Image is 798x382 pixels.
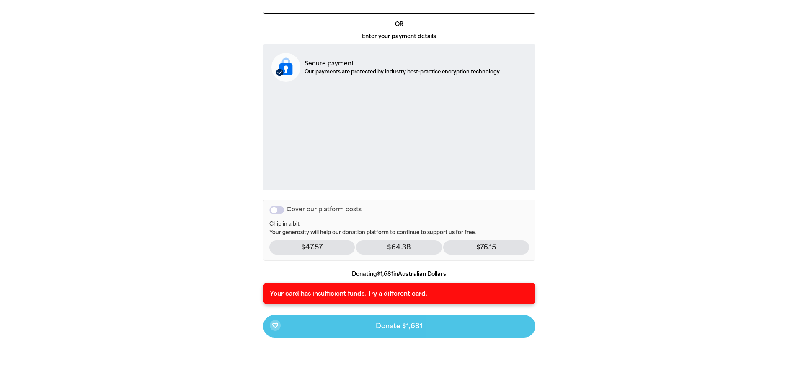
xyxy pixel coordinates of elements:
p: $47.57 [269,240,355,255]
p: $64.38 [356,240,442,255]
p: Enter your payment details [263,32,535,41]
p: Donating in Australian Dollars [263,270,535,278]
p: Your generosity will help our donation platform to continue to support us for free. [269,221,529,236]
p: Your card has insufficient funds. Try a different card. [270,289,529,298]
span: Chip in a bit [269,221,529,228]
p: $76.15 [443,240,529,255]
iframe: Secure payment input frame [270,88,529,183]
p: OR [391,20,408,29]
p: Secure payment [305,59,501,68]
button: Cover our platform costs [269,206,284,214]
p: Our payments are protected by industry best-practice encryption technology. [305,68,501,75]
b: $1,681 [377,271,393,277]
